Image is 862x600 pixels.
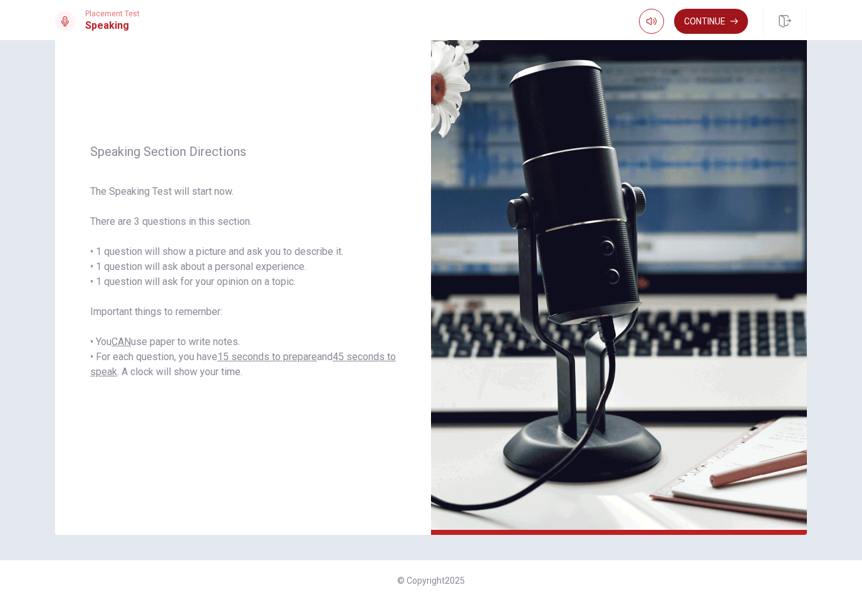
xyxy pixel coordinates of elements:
button: Continue [674,9,748,34]
u: 15 seconds to prepare [217,351,317,363]
h1: Speaking [85,18,140,33]
span: Speaking Section Directions [90,144,396,159]
span: The Speaking Test will start now. There are 3 questions in this section. • 1 question will show a... [90,184,396,380]
u: CAN [112,336,131,348]
span: Placement Test [85,9,140,18]
span: © Copyright 2025 [397,576,465,586]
